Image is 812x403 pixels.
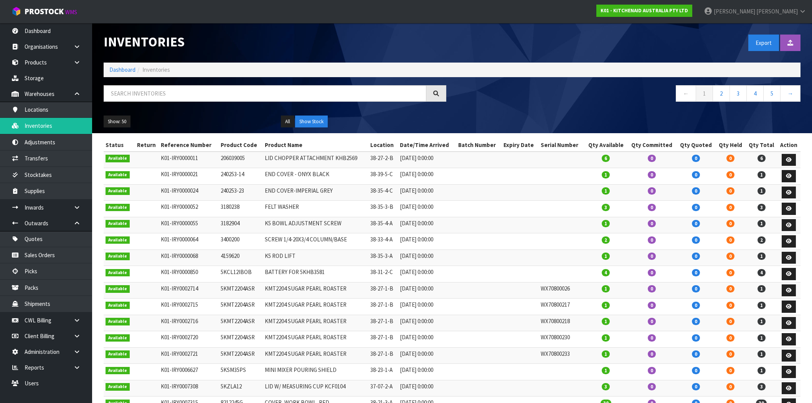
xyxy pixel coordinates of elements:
a: 1 [696,85,713,102]
strong: K01 - KITCHENAID AUSTRALIA PTY LTD [601,7,688,14]
span: 0 [726,269,734,276]
span: Available [106,236,130,244]
td: K01-IRY0002715 [159,299,219,315]
span: 0 [726,302,734,309]
td: [DATE] 0:00:00 [398,266,456,282]
span: Available [106,318,130,325]
button: Show: 50 [104,116,130,128]
span: 0 [692,318,700,325]
span: 0 [648,350,656,358]
button: Show Stock [295,116,328,128]
span: 0 [692,236,700,244]
span: 1 [758,318,766,325]
span: 2 [602,236,610,244]
img: cube-alt.png [12,7,21,16]
span: 0 [692,155,700,162]
td: 38-35-3-B [368,201,398,217]
span: 0 [648,171,656,178]
span: 3 [758,383,766,390]
a: 4 [746,85,764,102]
td: [DATE] 0:00:00 [398,249,456,266]
td: LID CHOPPER ATTACHMENT KHB2569 [263,152,368,168]
small: WMS [65,8,77,16]
span: 0 [726,236,734,244]
td: 38-27-1-B [368,299,398,315]
th: Qty Held [716,139,746,151]
td: WX70800233 [539,347,584,364]
span: Available [106,334,130,342]
td: [DATE] 0:00:00 [398,282,456,299]
span: 1 [602,285,610,292]
th: Return [134,139,159,151]
span: Available [106,302,130,309]
td: 3180238 [219,201,263,217]
span: 1 [602,171,610,178]
td: 4159620 [219,249,263,266]
td: [DATE] 0:00:00 [398,364,456,380]
span: 0 [648,383,656,390]
span: 0 [648,187,656,195]
td: 3182904 [219,217,263,233]
span: 1 [602,302,610,309]
td: KMT2204 SUGAR PEARL ROASTER [263,347,368,364]
span: Available [106,171,130,179]
td: 240253-14 [219,168,263,185]
span: Available [106,220,130,228]
td: 5KMT2204ASR [219,315,263,331]
span: 0 [726,285,734,292]
td: [DATE] 0:00:00 [398,315,456,331]
td: 38-23-1-A [368,364,398,380]
td: [DATE] 0:00:00 [398,201,456,217]
td: 5KSM35PS [219,364,263,380]
span: 3 [758,204,766,211]
span: Inventories [142,66,170,73]
span: 1 [602,334,610,342]
td: 38-27-1-B [368,282,398,299]
span: 0 [726,367,734,374]
span: Available [106,285,130,293]
span: 0 [692,171,700,178]
a: 2 [713,85,730,102]
th: Qty Total [745,139,777,151]
td: LID W/ MEASURING CUP KCF0104 [263,380,368,396]
th: Location [368,139,398,151]
td: [DATE] 0:00:00 [398,217,456,233]
span: 3 [602,204,610,211]
td: 38-35-3-A [368,249,398,266]
td: [DATE] 0:00:00 [398,331,456,348]
td: K01-IRY0006627 [159,364,219,380]
th: Status [104,139,134,151]
span: 0 [726,187,734,195]
span: 6 [602,155,610,162]
td: WX70800230 [539,331,584,348]
th: Product Code [219,139,263,151]
td: 38-35-4-C [368,184,398,201]
td: K01-IRY0000052 [159,201,219,217]
td: K01-IRY0000011 [159,152,219,168]
td: K01-IRY0000021 [159,168,219,185]
td: 38-39-5-C [368,168,398,185]
td: 240253-23 [219,184,263,201]
span: 0 [648,334,656,342]
h1: Inventories [104,35,446,49]
span: 1 [758,302,766,309]
span: 4 [758,269,766,276]
span: 0 [648,285,656,292]
span: 0 [726,350,734,358]
td: MINI MIXER POURING SHIELD [263,364,368,380]
th: Date/Time Arrived [398,139,456,151]
span: 1 [602,253,610,260]
td: KMT2204 SUGAR PEARL ROASTER [263,282,368,299]
span: 0 [726,253,734,260]
span: Available [106,350,130,358]
span: 0 [726,334,734,342]
span: 1 [758,367,766,374]
td: K01-IRY0000024 [159,184,219,201]
td: [DATE] 0:00:00 [398,168,456,185]
span: 0 [648,155,656,162]
td: 38-27-1-B [368,347,398,364]
th: Qty Committed [627,139,677,151]
td: [DATE] 0:00:00 [398,152,456,168]
span: 0 [726,318,734,325]
th: Qty Quoted [677,139,716,151]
